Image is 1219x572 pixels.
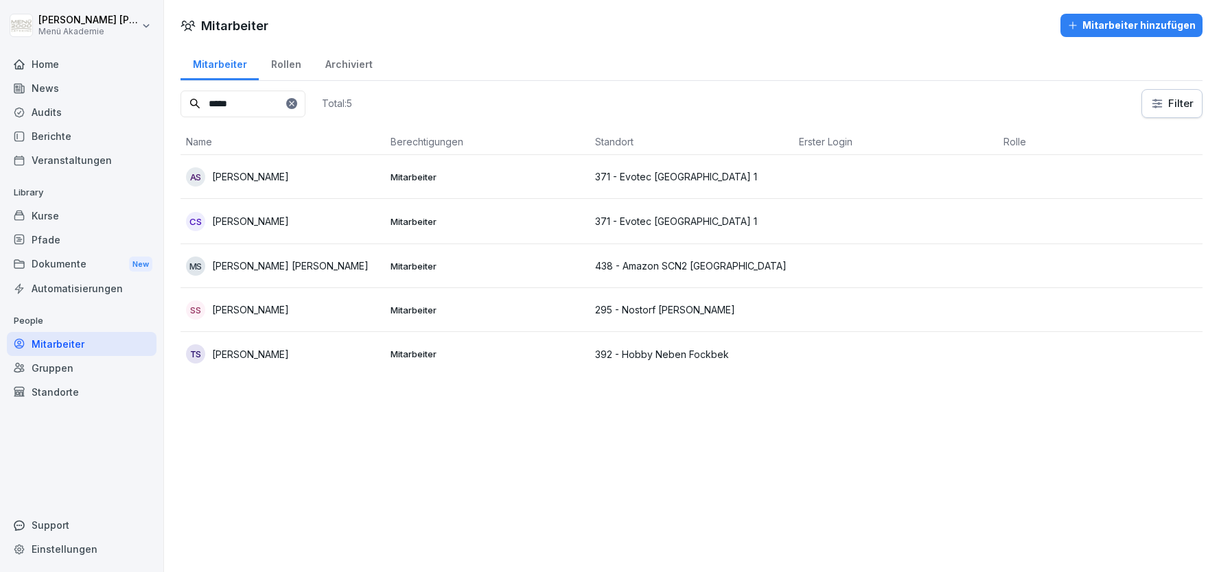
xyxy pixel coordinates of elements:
p: Mitarbeiter [391,348,584,360]
a: Archiviert [313,45,384,80]
th: Rolle [998,129,1203,155]
p: [PERSON_NAME] [212,214,289,228]
a: DokumenteNew [7,252,156,277]
div: SS [186,300,205,320]
div: AS [186,167,205,187]
a: Gruppen [7,356,156,380]
p: [PERSON_NAME] [212,169,289,184]
p: 295 - Nostorf [PERSON_NAME] [595,302,789,317]
div: Filter [1150,97,1194,110]
th: Erster Login [793,129,998,155]
p: Mitarbeiter [391,260,584,272]
div: Dokumente [7,252,156,277]
p: 392 - Hobby Neben Fockbek [595,347,789,361]
h1: Mitarbeiter [201,16,268,35]
p: 371 - Evotec [GEOGRAPHIC_DATA] 1 [595,169,789,184]
a: Kurse [7,204,156,228]
p: Total: 5 [322,97,352,110]
a: News [7,76,156,100]
button: Filter [1142,90,1202,117]
a: Automatisierungen [7,276,156,300]
p: [PERSON_NAME] [212,302,289,317]
th: Berechtigungen [385,129,590,155]
p: People [7,310,156,332]
a: Rollen [259,45,313,80]
th: Standort [590,129,794,155]
p: Mitarbeiter [391,215,584,228]
p: [PERSON_NAME] [PERSON_NAME] [212,259,369,273]
div: TS [186,344,205,364]
th: Name [181,129,385,155]
p: 371 - Evotec [GEOGRAPHIC_DATA] 1 [595,214,789,228]
p: Library [7,182,156,204]
a: Mitarbeiter [7,332,156,356]
a: Home [7,52,156,76]
a: Veranstaltungen [7,148,156,172]
a: Berichte [7,124,156,148]
a: Audits [7,100,156,124]
p: Mitarbeiter [391,171,584,183]
a: Standorte [7,380,156,404]
div: Mitarbeiter hinzufügen [1067,18,1196,33]
button: Mitarbeiter hinzufügen [1060,14,1203,37]
a: Mitarbeiter [181,45,259,80]
a: Pfade [7,228,156,252]
p: [PERSON_NAME] [PERSON_NAME] [38,14,139,26]
p: Menü Akademie [38,27,139,36]
p: 438 - Amazon SCN2 [GEOGRAPHIC_DATA] [595,259,789,273]
div: MS [186,257,205,276]
a: Einstellungen [7,537,156,561]
p: Mitarbeiter [391,304,584,316]
p: [PERSON_NAME] [212,347,289,361]
div: CS [186,212,205,231]
div: Support [7,513,156,537]
div: New [129,257,152,272]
